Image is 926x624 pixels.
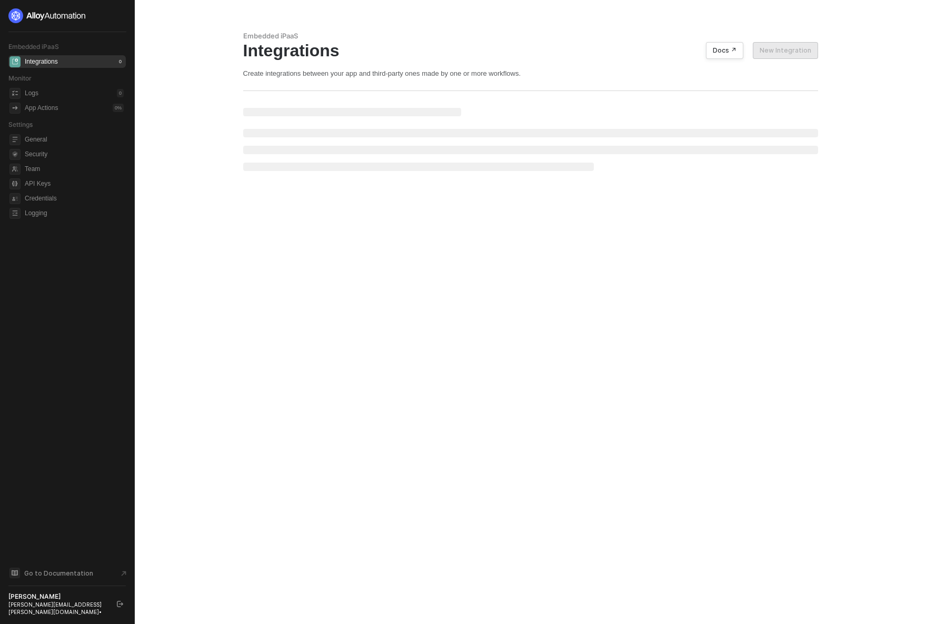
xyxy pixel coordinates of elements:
[25,177,124,190] span: API Keys
[9,88,21,99] span: icon-logs
[8,74,32,82] span: Monitor
[113,104,124,112] div: 0 %
[25,192,124,205] span: Credentials
[25,163,124,175] span: Team
[25,207,124,219] span: Logging
[117,601,123,607] span: logout
[8,601,107,616] div: [PERSON_NAME][EMAIL_ADDRESS][PERSON_NAME][DOMAIN_NAME] •
[243,41,818,61] div: Integrations
[9,149,21,160] span: security
[243,69,818,78] div: Create integrations between your app and third-party ones made by one or more workflows.
[118,568,129,579] span: document-arrow
[117,57,124,66] div: 0
[9,178,21,189] span: api-key
[8,592,107,601] div: [PERSON_NAME]
[8,8,86,23] img: logo
[25,133,124,146] span: General
[25,104,58,113] div: App Actions
[9,568,20,578] span: documentation
[117,89,124,97] div: 0
[24,569,93,578] span: Go to Documentation
[9,193,21,204] span: credentials
[753,42,818,59] button: New Integration
[713,46,736,55] div: Docs ↗
[8,43,59,51] span: Embedded iPaaS
[25,89,38,98] div: Logs
[8,120,33,128] span: Settings
[8,8,126,23] a: logo
[706,42,743,59] button: Docs ↗
[9,103,21,114] span: icon-app-actions
[9,208,21,219] span: logging
[25,148,124,160] span: Security
[243,32,818,41] div: Embedded iPaaS
[9,164,21,175] span: team
[9,56,21,67] span: integrations
[8,567,126,579] a: Knowledge Base
[25,57,58,66] div: Integrations
[9,134,21,145] span: general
